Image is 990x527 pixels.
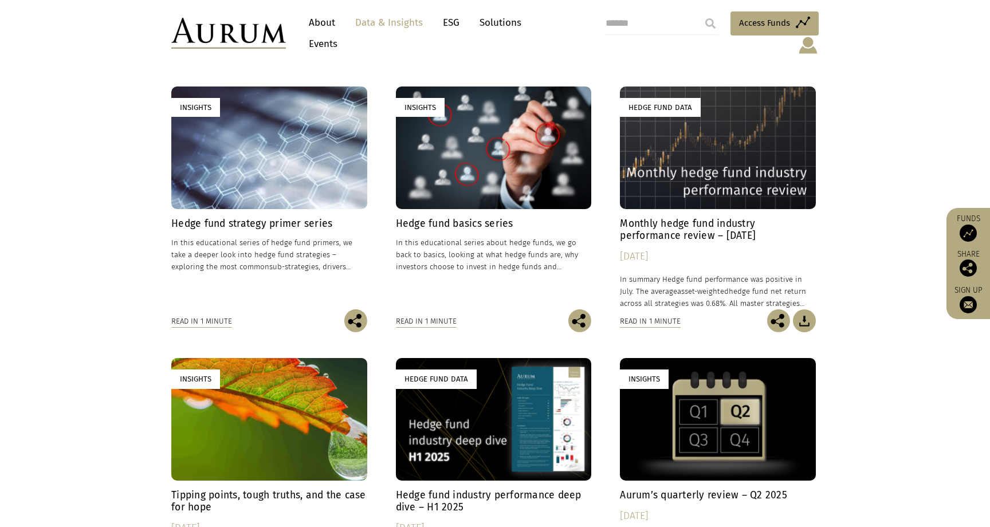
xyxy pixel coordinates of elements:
[739,16,790,30] span: Access Funds
[793,309,816,332] img: Download Article
[171,369,220,388] div: Insights
[620,273,816,309] p: In summary Hedge fund performance was positive in July. The average hedge fund net return across ...
[620,508,816,524] div: [DATE]
[474,12,527,33] a: Solutions
[620,315,681,328] div: Read in 1 minute
[396,218,592,230] h4: Hedge fund basics series
[396,98,445,117] div: Insights
[730,11,819,36] a: Access Funds
[171,18,286,49] img: Aurum
[171,98,220,117] div: Insights
[396,369,477,388] div: Hedge Fund Data
[344,309,367,332] img: Share this post
[396,315,457,328] div: Read in 1 minute
[396,489,592,513] h4: Hedge fund industry performance deep dive – H1 2025
[437,12,465,33] a: ESG
[171,315,232,328] div: Read in 1 minute
[797,36,819,55] img: account-icon.svg
[620,86,816,309] a: Hedge Fund Data Monthly hedge fund industry performance review – [DATE] [DATE] In summary Hedge f...
[699,12,722,35] input: Submit
[396,237,592,273] p: In this educational series about hedge funds, we go back to basics, looking at what hedge funds a...
[620,369,669,388] div: Insights
[568,309,591,332] img: Share this post
[620,98,701,117] div: Hedge Fund Data
[269,262,319,271] span: sub-strategies
[171,86,367,309] a: Insights Hedge fund strategy primer series In this educational series of hedge fund primers, we t...
[620,249,816,265] div: [DATE]
[952,250,984,277] div: Share
[952,285,984,313] a: Sign up
[349,12,429,33] a: Data & Insights
[171,237,367,273] p: In this educational series of hedge fund primers, we take a deeper look into hedge fund strategie...
[677,287,729,296] span: asset-weighted
[952,214,984,242] a: Funds
[960,296,977,313] img: Sign up to our newsletter
[620,489,816,501] h4: Aurum’s quarterly review – Q2 2025
[767,309,790,332] img: Share this post
[960,225,977,242] img: Access Funds
[171,489,367,513] h4: Tipping points, tough truths, and the case for hope
[620,218,816,242] h4: Monthly hedge fund industry performance review – [DATE]
[960,259,977,277] img: Share this post
[396,86,592,309] a: Insights Hedge fund basics series In this educational series about hedge funds, we go back to bas...
[303,33,337,54] a: Events
[171,218,367,230] h4: Hedge fund strategy primer series
[303,12,341,33] a: About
